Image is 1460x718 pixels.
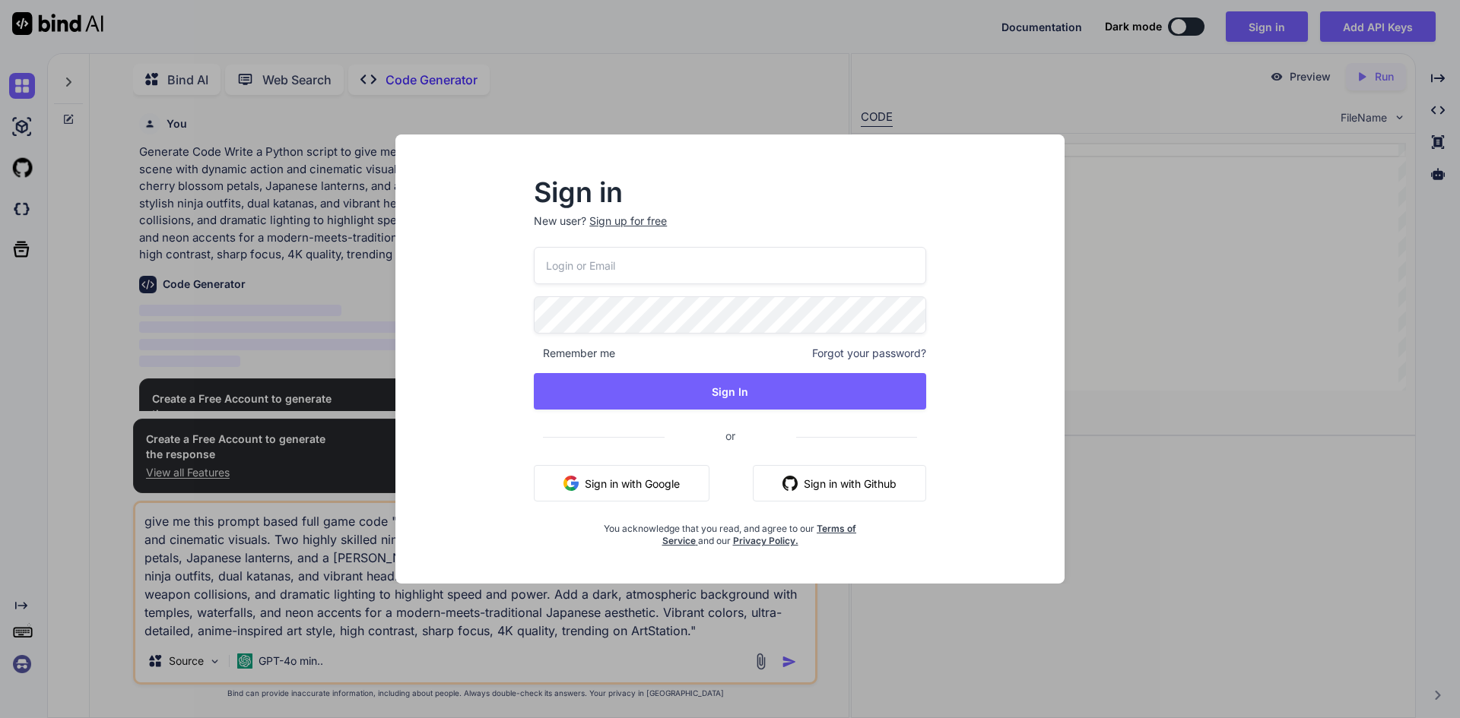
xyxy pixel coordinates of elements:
[534,346,615,361] span: Remember me
[534,373,926,410] button: Sign In
[665,417,796,454] span: or
[534,247,926,284] input: Login or Email
[534,465,709,501] button: Sign in with Google
[662,523,857,546] a: Terms of Service
[534,180,926,204] h2: Sign in
[589,214,667,229] div: Sign up for free
[782,476,798,491] img: github
[534,214,926,247] p: New user?
[753,465,926,501] button: Sign in with Github
[733,535,798,546] a: Privacy Policy.
[812,346,926,361] span: Forgot your password?
[563,476,579,491] img: google
[599,514,861,547] div: You acknowledge that you read, and agree to our and our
